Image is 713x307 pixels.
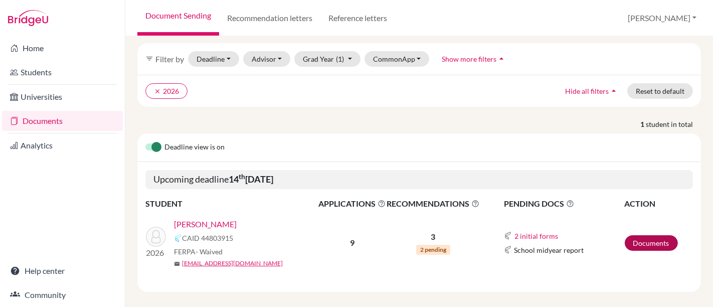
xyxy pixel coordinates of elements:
[174,234,182,242] img: Common App logo
[188,51,239,67] button: Deadline
[8,10,48,26] img: Bridge-U
[627,83,693,99] button: Reset to default
[243,51,291,67] button: Advisor
[196,247,223,256] span: - Waived
[2,135,123,156] a: Analytics
[2,285,123,305] a: Community
[387,198,479,210] span: RECOMMENDATIONS
[609,86,619,96] i: arrow_drop_up
[557,83,627,99] button: Hide all filtersarrow_drop_up
[229,174,273,185] b: 14 [DATE]
[174,261,180,267] span: mail
[336,55,344,63] span: (1)
[146,247,166,259] p: 2026
[154,88,161,95] i: clear
[504,246,512,254] img: Common App logo
[442,55,496,63] span: Show more filters
[624,197,693,210] th: ACTION
[2,38,123,58] a: Home
[416,245,450,255] span: 2 pending
[640,119,646,129] strong: 1
[433,51,515,67] button: Show more filtersarrow_drop_up
[294,51,361,67] button: Grad Year(1)
[504,198,623,210] span: PENDING DOCS
[2,261,123,281] a: Help center
[155,54,184,64] span: Filter by
[145,197,318,210] th: STUDENT
[514,245,584,255] span: School midyear report
[387,231,479,243] p: 3
[145,55,153,63] i: filter_list
[174,246,223,257] span: FERPA
[146,227,166,247] img: Paiva, Pedro
[164,141,225,153] span: Deadline view is on
[365,51,430,67] button: CommonApp
[182,259,283,268] a: [EMAIL_ADDRESS][DOMAIN_NAME]
[239,173,245,181] sup: th
[174,218,237,230] a: [PERSON_NAME]
[646,119,701,129] span: student in total
[145,170,693,189] h5: Upcoming deadline
[496,54,506,64] i: arrow_drop_up
[623,9,701,28] button: [PERSON_NAME]
[2,87,123,107] a: Universities
[2,62,123,82] a: Students
[504,232,512,240] img: Common App logo
[318,198,386,210] span: APPLICATIONS
[514,230,559,242] button: 2 initial forms
[350,238,354,247] b: 9
[2,111,123,131] a: Documents
[625,235,678,251] a: Documents
[565,87,609,95] span: Hide all filters
[182,233,233,243] span: CAID 44803915
[145,83,188,99] button: clear2026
